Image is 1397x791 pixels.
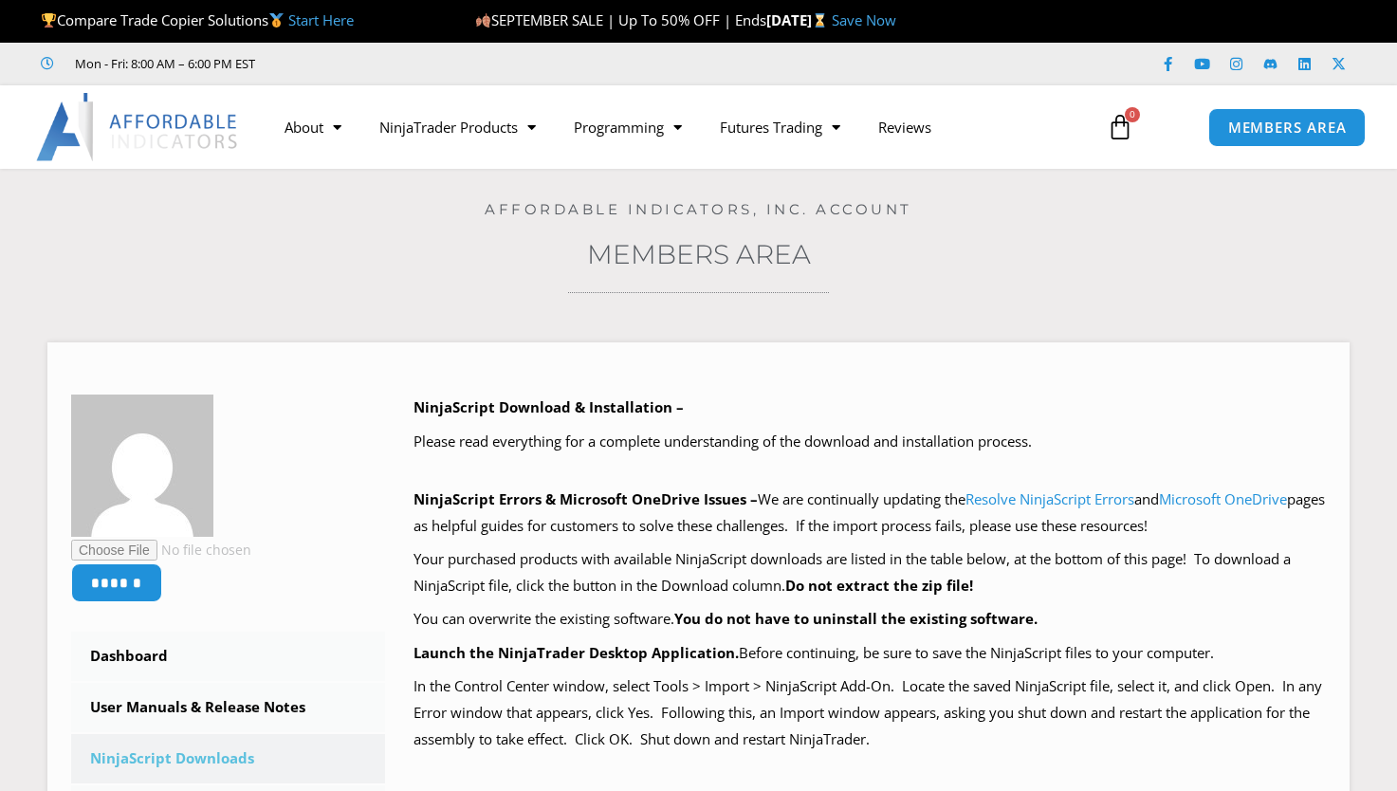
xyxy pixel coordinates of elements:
a: About [266,105,360,149]
a: Start Here [288,10,354,29]
img: 🍂 [476,13,490,28]
p: You can overwrite the existing software. [414,606,1326,633]
b: NinjaScript Download & Installation – [414,397,684,416]
a: MEMBERS AREA [1208,108,1367,147]
a: Reviews [859,105,950,149]
a: 0 [1078,100,1162,155]
iframe: Customer reviews powered by Trustpilot [282,54,566,73]
a: Members Area [587,238,811,270]
p: We are continually updating the and pages as helpful guides for customers to solve these challeng... [414,487,1326,540]
b: You do not have to uninstall the existing software. [674,609,1038,628]
strong: [DATE] [766,10,832,29]
p: In the Control Center window, select Tools > Import > NinjaScript Add-On. Locate the saved NinjaS... [414,673,1326,753]
img: a0d7057455536b9c44a24dbba04b22f400b5921870362800c143a584f9788e9e [71,395,213,537]
a: Futures Trading [701,105,859,149]
a: Resolve NinjaScript Errors [965,489,1134,508]
nav: Menu [266,105,1090,149]
a: NinjaTrader Products [360,105,555,149]
a: Dashboard [71,632,385,681]
a: Save Now [832,10,896,29]
a: Programming [555,105,701,149]
img: LogoAI | Affordable Indicators – NinjaTrader [36,93,240,161]
b: Do not extract the zip file! [785,576,973,595]
span: SEPTEMBER SALE | Up To 50% OFF | Ends [475,10,766,29]
b: NinjaScript Errors & Microsoft OneDrive Issues – [414,489,758,508]
a: Microsoft OneDrive [1159,489,1287,508]
b: Launch the NinjaTrader Desktop Application. [414,643,739,662]
p: Your purchased products with available NinjaScript downloads are listed in the table below, at th... [414,546,1326,599]
a: NinjaScript Downloads [71,734,385,783]
span: Mon - Fri: 8:00 AM – 6:00 PM EST [70,52,255,75]
p: Please read everything for a complete understanding of the download and installation process. [414,429,1326,455]
img: 🥇 [269,13,284,28]
a: User Manuals & Release Notes [71,683,385,732]
a: Affordable Indicators, Inc. Account [485,200,912,218]
span: 0 [1125,107,1140,122]
img: ⌛ [813,13,827,28]
span: Compare Trade Copier Solutions [41,10,354,29]
img: 🏆 [42,13,56,28]
p: Before continuing, be sure to save the NinjaScript files to your computer. [414,640,1326,667]
span: MEMBERS AREA [1228,120,1347,135]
